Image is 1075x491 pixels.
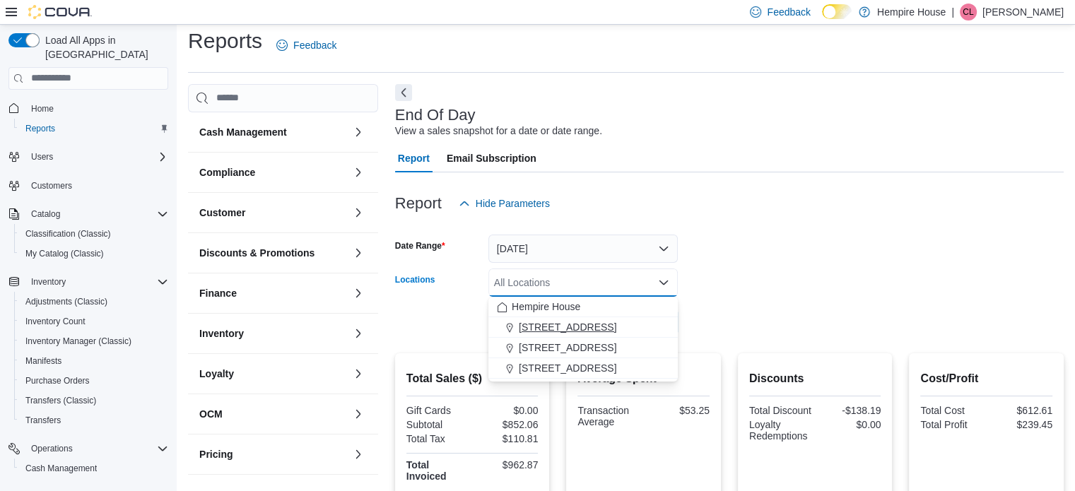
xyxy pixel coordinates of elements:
h3: Pricing [199,447,233,461]
span: Home [25,100,168,117]
button: Transfers (Classic) [14,391,174,410]
button: OCM [199,407,347,421]
a: Transfers [20,412,66,429]
span: Cash Management [20,460,168,477]
a: Purchase Orders [20,372,95,389]
h3: Cash Management [199,125,287,139]
span: Manifests [20,353,168,369]
span: Reports [20,120,168,137]
a: Customers [25,177,78,194]
button: [DATE] [488,235,678,263]
button: Compliance [350,164,367,181]
span: Operations [31,443,73,454]
span: CL [963,4,973,20]
span: Transfers [25,415,61,426]
button: [STREET_ADDRESS] [488,358,678,379]
button: Hempire House [488,297,678,317]
span: Customers [25,177,168,194]
a: Reports [20,120,61,137]
span: [STREET_ADDRESS] [519,320,616,334]
span: Purchase Orders [20,372,168,389]
a: Manifests [20,353,67,369]
div: Chris Lochan [960,4,977,20]
button: [STREET_ADDRESS] [488,338,678,358]
button: Pricing [199,447,347,461]
button: Adjustments (Classic) [14,292,174,312]
button: Customers [3,175,174,196]
span: Inventory [31,276,66,288]
strong: Total Invoiced [406,459,447,482]
a: Adjustments (Classic) [20,293,113,310]
img: Cova [28,5,92,19]
div: $110.81 [475,433,538,444]
span: [STREET_ADDRESS] [519,361,616,375]
span: Email Subscription [447,144,536,172]
div: Total Discount [749,405,812,416]
button: Inventory Manager (Classic) [14,331,174,351]
h3: Loyalty [199,367,234,381]
span: Hide Parameters [476,196,550,211]
button: Cash Management [199,125,347,139]
span: Inventory Count [20,313,168,330]
button: OCM [350,406,367,422]
button: Loyalty [350,365,367,382]
button: Inventory [350,325,367,342]
span: Inventory Count [25,316,86,327]
span: Adjustments (Classic) [20,293,168,310]
span: Transfers [20,412,168,429]
div: $852.06 [475,419,538,430]
div: Loyalty Redemptions [749,419,812,442]
span: Hempire House [512,300,580,314]
a: My Catalog (Classic) [20,245,110,262]
div: $53.25 [647,405,710,416]
span: [STREET_ADDRESS] [519,341,616,355]
button: Home [3,98,174,119]
div: $0.00 [818,419,881,430]
span: Reports [25,123,55,134]
button: Finance [350,285,367,302]
div: Total Tax [406,433,469,444]
span: Customers [31,180,72,191]
button: Close list of options [658,277,669,288]
p: Hempire House [877,4,946,20]
div: View a sales snapshot for a date or date range. [395,124,602,138]
div: $612.61 [989,405,1052,416]
input: Dark Mode [822,4,852,19]
label: Date Range [395,240,445,252]
button: Catalog [25,206,66,223]
button: Users [3,147,174,167]
span: Transfers (Classic) [25,395,96,406]
span: Load All Apps in [GEOGRAPHIC_DATA] [40,33,168,61]
button: Inventory [25,273,71,290]
a: Inventory Count [20,313,91,330]
span: My Catalog (Classic) [20,245,168,262]
button: Operations [3,439,174,459]
h3: OCM [199,407,223,421]
label: Locations [395,274,435,285]
span: Users [31,151,53,162]
div: $0.00 [475,405,538,416]
span: Cash Management [25,463,97,474]
span: Users [25,148,168,165]
button: Customer [350,204,367,221]
button: Reports [14,119,174,138]
h2: Cost/Profit [920,370,1052,387]
span: Purchase Orders [25,375,90,386]
button: Next [395,84,412,101]
a: Home [25,100,59,117]
button: Inventory Count [14,312,174,331]
div: Transaction Average [577,405,640,427]
button: Manifests [14,351,174,371]
button: Cash Management [14,459,174,478]
h2: Discounts [749,370,881,387]
span: Catalog [25,206,168,223]
div: $239.45 [989,419,1052,430]
div: $962.87 [475,459,538,471]
button: Loyalty [199,367,347,381]
button: Purchase Orders [14,371,174,391]
span: Feedback [767,5,810,19]
div: Total Profit [920,419,983,430]
button: [STREET_ADDRESS] [488,317,678,338]
span: My Catalog (Classic) [25,248,104,259]
h3: Discounts & Promotions [199,246,315,260]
